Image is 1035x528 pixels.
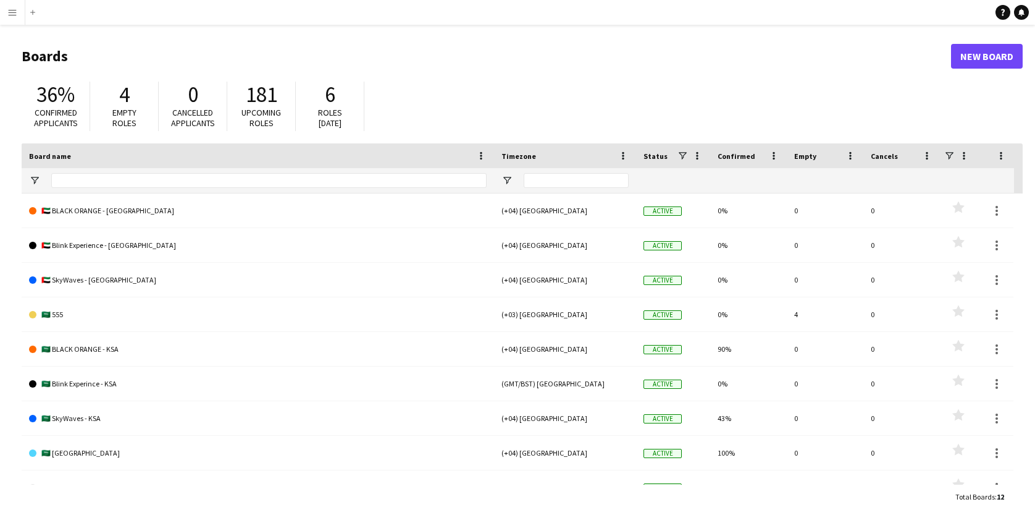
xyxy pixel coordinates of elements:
[863,194,940,228] div: 0
[643,276,682,285] span: Active
[643,414,682,424] span: Active
[29,332,487,367] a: 🇸🇦 BLACK ORANGE - KSA
[643,310,682,320] span: Active
[643,345,682,354] span: Active
[863,367,940,401] div: 0
[29,194,487,228] a: 🇦🇪 BLACK ORANGE - [GEOGRAPHIC_DATA]
[51,173,487,188] input: Board name Filter Input
[501,175,513,186] button: Open Filter Menu
[787,471,863,505] div: 0
[171,107,215,129] span: Cancelled applicants
[22,47,951,66] h1: Boards
[643,380,682,389] span: Active
[501,151,536,161] span: Timezone
[710,401,787,435] div: 43%
[241,107,281,129] span: Upcoming roles
[871,151,898,161] span: Cancels
[29,151,71,161] span: Board name
[643,483,682,493] span: Active
[863,436,940,470] div: 0
[119,81,130,108] span: 4
[955,492,995,501] span: Total Boards
[494,297,636,331] div: (+03) [GEOGRAPHIC_DATA]
[863,228,940,262] div: 0
[787,263,863,297] div: 0
[246,81,277,108] span: 181
[494,436,636,470] div: (+04) [GEOGRAPHIC_DATA]
[494,194,636,228] div: (+04) [GEOGRAPHIC_DATA]
[643,449,682,458] span: Active
[29,175,40,186] button: Open Filter Menu
[494,332,636,366] div: (+04) [GEOGRAPHIC_DATA]
[955,485,1004,509] div: :
[710,194,787,228] div: 0%
[787,367,863,401] div: 0
[29,263,487,297] a: 🇦🇪 SkyWaves - [GEOGRAPHIC_DATA]
[710,297,787,331] div: 0%
[787,194,863,228] div: 0
[29,436,487,471] a: 🇸🇦 [GEOGRAPHIC_DATA]
[710,332,787,366] div: 90%
[112,107,136,129] span: Empty roles
[36,81,75,108] span: 36%
[997,492,1004,501] span: 12
[710,228,787,262] div: 0%
[29,401,487,436] a: 🇸🇦 SkyWaves - KSA
[29,367,487,401] a: 🇸🇦 Blink Experince - KSA
[710,367,787,401] div: 0%
[787,297,863,331] div: 4
[710,436,787,470] div: 100%
[29,297,487,332] a: 🇸🇦 555
[494,401,636,435] div: (+04) [GEOGRAPHIC_DATA]
[643,207,682,216] span: Active
[710,263,787,297] div: 0%
[643,151,668,161] span: Status
[863,401,940,435] div: 0
[863,297,940,331] div: 0
[29,228,487,263] a: 🇦🇪 Blink Experience - [GEOGRAPHIC_DATA]
[863,263,940,297] div: 0
[34,107,78,129] span: Confirmed applicants
[325,81,335,108] span: 6
[494,228,636,262] div: (+04) [GEOGRAPHIC_DATA]
[718,151,755,161] span: Confirmed
[643,241,682,250] span: Active
[794,151,816,161] span: Empty
[787,332,863,366] div: 0
[29,471,487,505] a: Diriyah
[710,471,787,505] div: 0%
[494,471,636,505] div: (+04) [GEOGRAPHIC_DATA]
[787,436,863,470] div: 0
[318,107,342,129] span: Roles [DATE]
[524,173,629,188] input: Timezone Filter Input
[494,263,636,297] div: (+04) [GEOGRAPHIC_DATA]
[863,471,940,505] div: 0
[494,367,636,401] div: (GMT/BST) [GEOGRAPHIC_DATA]
[863,332,940,366] div: 0
[188,81,198,108] span: 0
[787,228,863,262] div: 0
[787,401,863,435] div: 0
[951,44,1023,69] a: New Board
